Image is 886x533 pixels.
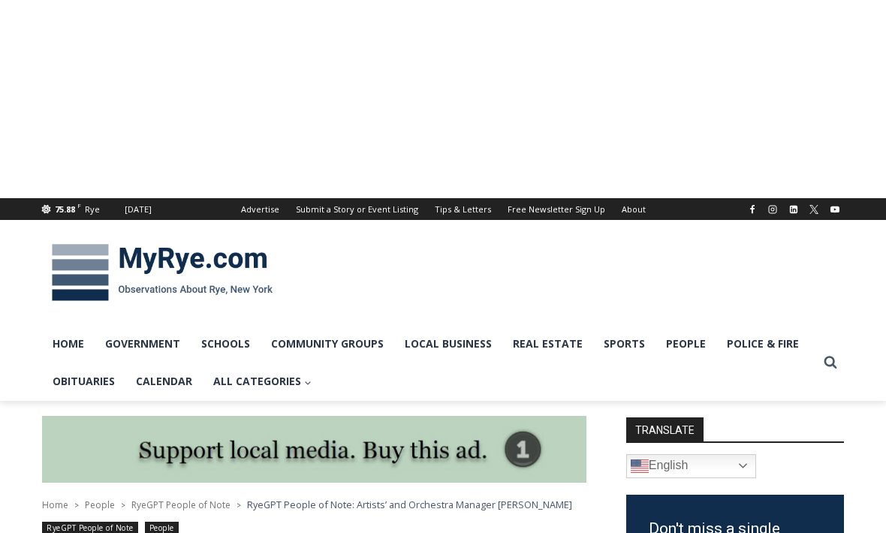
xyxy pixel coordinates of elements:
[826,200,844,218] a: YouTube
[288,198,426,220] a: Submit a Story or Event Listing
[655,325,716,363] a: People
[233,198,288,220] a: Advertise
[743,200,761,218] a: Facebook
[394,325,502,363] a: Local Business
[42,325,95,363] a: Home
[426,198,499,220] a: Tips & Letters
[716,325,809,363] a: Police & Fire
[626,454,756,478] a: English
[131,498,231,511] a: RyeGPT People of Note
[85,498,115,511] a: People
[237,500,241,510] span: >
[42,233,282,312] img: MyRye.com
[74,500,79,510] span: >
[261,325,394,363] a: Community Groups
[42,325,817,401] nav: Primary Navigation
[55,203,75,215] span: 75.88
[499,198,613,220] a: Free Newsletter Sign Up
[42,416,586,483] img: support local media, buy this ad
[125,363,203,400] a: Calendar
[613,198,654,220] a: About
[77,201,81,209] span: F
[125,203,152,216] div: [DATE]
[121,500,125,510] span: >
[42,498,68,511] a: Home
[631,457,649,475] img: en
[764,200,782,218] a: Instagram
[805,200,823,218] a: X
[626,417,704,441] strong: TRANSLATE
[95,325,191,363] a: Government
[42,497,586,512] nav: Breadcrumbs
[233,198,654,220] nav: Secondary Navigation
[502,325,593,363] a: Real Estate
[247,498,572,511] span: RyeGPT People of Note: Artists’ and Orchestra Manager [PERSON_NAME]
[42,363,125,400] a: Obituaries
[593,325,655,363] a: Sports
[785,200,803,218] a: Linkedin
[213,373,312,390] span: All Categories
[203,363,322,400] a: All Categories
[191,325,261,363] a: Schools
[85,203,100,216] div: Rye
[817,349,844,376] button: View Search Form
